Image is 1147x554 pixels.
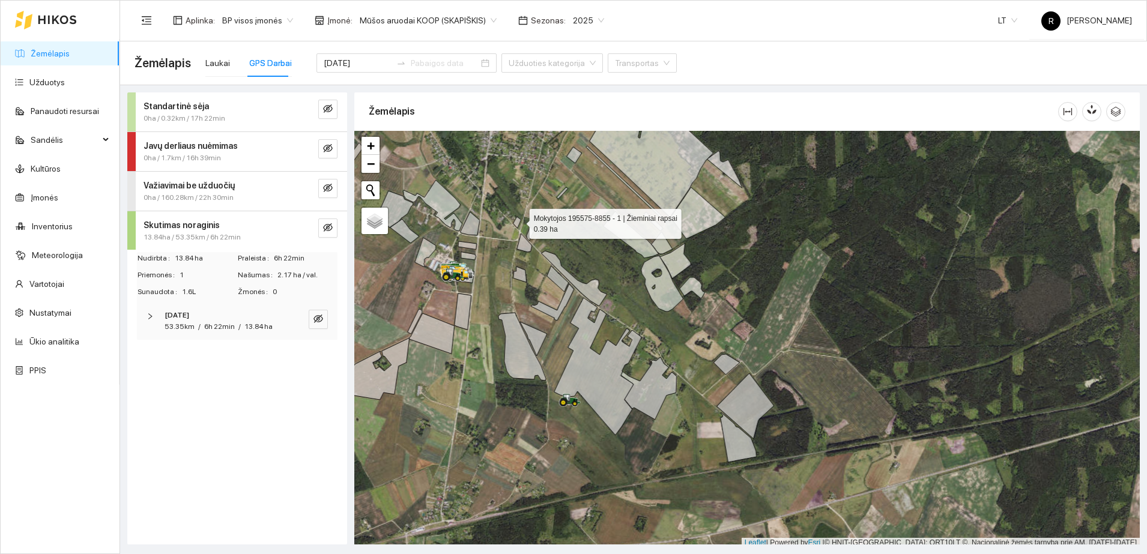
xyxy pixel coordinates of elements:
span: Sandėlis [31,128,99,152]
span: | [823,538,825,547]
span: eye-invisible [323,223,333,234]
span: 2025 [573,11,604,29]
span: 0ha / 1.7km / 16h 39min [144,152,221,164]
span: 13.84 ha [244,322,273,331]
span: 13.84 ha [175,253,237,264]
a: Inventorius [32,221,73,231]
div: Žemėlapis [369,94,1058,128]
a: PPIS [29,366,46,375]
strong: Skutimas noraginis [144,220,220,230]
span: Sunaudota [138,286,182,298]
span: Žmonės [238,286,273,298]
span: Mūšos aruodai KOOP (SKAPIŠKIS) [360,11,497,29]
span: 6h 22min [204,322,235,331]
span: 13.84ha / 53.35km / 6h 22min [144,232,241,243]
a: Leaflet [745,538,766,547]
button: Initiate a new search [362,181,380,199]
div: Skutimas noraginis13.84ha / 53.35km / 6h 22mineye-invisible [127,211,347,250]
a: Esri [808,538,821,547]
span: 6h 22min [274,253,337,264]
a: Įmonės [31,193,58,202]
strong: [DATE] [165,311,189,319]
button: column-width [1058,102,1077,121]
span: 1 [180,269,237,281]
div: | Powered by © HNIT-[GEOGRAPHIC_DATA]; ORT10LT ©, Nacionalinė žemės tarnyba prie AM, [DATE]-[DATE] [742,538,1140,548]
strong: Važiavimai be užduočių [144,181,235,190]
span: Nudirbta [138,253,175,264]
input: Pabaigos data [411,56,479,70]
span: column-width [1059,107,1077,116]
span: 1.6L [182,286,237,298]
a: Žemėlapis [31,49,70,58]
span: / [238,322,241,331]
a: Vartotojai [29,279,64,289]
span: Įmonė : [327,14,353,27]
a: Ūkio analitika [29,337,79,346]
strong: Standartinė sėja [144,101,209,111]
span: Praleista [238,253,274,264]
a: Užduotys [29,77,65,87]
div: [DATE]53.35km/6h 22min/13.84 haeye-invisible [137,303,337,340]
a: Meteorologija [32,250,83,260]
button: menu-fold [135,8,159,32]
span: right [147,313,154,320]
a: Kultūros [31,164,61,173]
span: eye-invisible [313,314,323,325]
span: eye-invisible [323,183,333,194]
span: calendar [518,16,528,25]
button: eye-invisible [318,218,337,238]
button: eye-invisible [318,179,337,198]
a: Zoom out [362,155,380,173]
strong: Javų derliaus nuėmimas [144,141,238,151]
span: Našumas [238,269,277,281]
button: eye-invisible [318,100,337,119]
div: Važiavimai be užduočių0ha / 160.28km / 22h 30mineye-invisible [127,172,347,211]
div: Javų derliaus nuėmimas0ha / 1.7km / 16h 39mineye-invisible [127,132,347,171]
span: 2.17 ha / val. [277,269,337,281]
span: 0 [273,286,337,298]
span: Sezonas : [531,14,566,27]
span: R [1049,11,1054,31]
button: eye-invisible [309,310,328,329]
span: [PERSON_NAME] [1041,16,1132,25]
span: layout [173,16,183,25]
div: GPS Darbai [249,56,292,70]
span: / [198,322,201,331]
span: + [367,138,375,153]
button: eye-invisible [318,139,337,158]
span: menu-fold [141,15,152,26]
span: shop [315,16,324,25]
span: to [396,58,406,68]
a: Panaudoti resursai [31,106,99,116]
div: Laukai [205,56,230,70]
div: Standartinė sėja0ha / 0.32km / 17h 22mineye-invisible [127,92,347,131]
span: Žemėlapis [135,53,191,73]
input: Pradžios data [324,56,392,70]
span: − [367,156,375,171]
span: 0ha / 0.32km / 17h 22min [144,113,225,124]
a: Layers [362,208,388,234]
span: eye-invisible [323,143,333,155]
span: BP visos įmonės [222,11,293,29]
span: eye-invisible [323,104,333,115]
span: Aplinka : [186,14,215,27]
span: 0ha / 160.28km / 22h 30min [144,192,234,203]
span: Priemonės [138,269,180,281]
span: 53.35km [165,322,195,331]
span: swap-right [396,58,406,68]
span: LT [998,11,1017,29]
a: Zoom in [362,137,380,155]
a: Nustatymai [29,308,71,318]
